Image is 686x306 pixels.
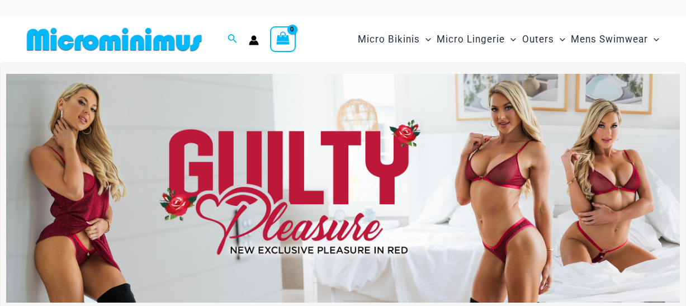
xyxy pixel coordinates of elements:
span: Menu Toggle [554,25,565,54]
a: Search icon link [228,32,238,46]
a: Micro LingerieMenu ToggleMenu Toggle [434,22,519,57]
span: Micro Lingerie [437,25,505,54]
span: Mens Swimwear [571,25,648,54]
a: OutersMenu ToggleMenu Toggle [519,22,568,57]
img: Guilty Pleasures Red Lingerie [6,74,680,303]
nav: Site Navigation [353,21,664,58]
span: Outers [522,25,554,54]
span: Menu Toggle [648,25,659,54]
span: Micro Bikinis [358,25,420,54]
span: Menu Toggle [420,25,431,54]
a: View Shopping Cart, empty [270,26,296,52]
a: Micro BikinisMenu ToggleMenu Toggle [355,22,434,57]
a: Mens SwimwearMenu ToggleMenu Toggle [568,22,662,57]
span: Menu Toggle [505,25,516,54]
img: MM SHOP LOGO FLAT [22,27,206,52]
a: Account icon link [249,35,259,45]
